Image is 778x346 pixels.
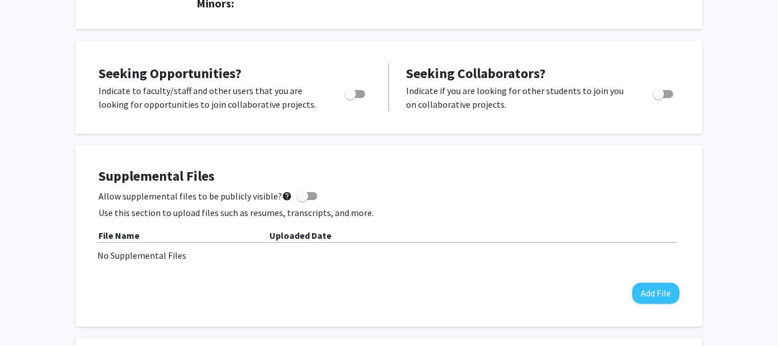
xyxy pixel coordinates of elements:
span: Allow supplemental files to be publicly visible? [99,189,292,203]
span: Seeking Collaborators? [406,64,546,82]
iframe: Chat [9,295,48,337]
button: Add File [632,283,679,304]
div: No Supplemental Files [97,249,681,262]
p: Indicate to faculty/staff and other users that you are looking for opportunities to join collabor... [99,84,323,111]
span: Seeking Opportunities? [99,64,241,82]
b: File Name [99,230,140,241]
div: Toggle [648,84,679,101]
p: Indicate if you are looking for other students to join you on collaborative projects. [406,84,631,111]
h4: Supplemental Files [99,168,679,185]
mat-icon: help [282,189,292,203]
div: Toggle [340,84,371,101]
p: Use this section to upload files such as resumes, transcripts, and more. [99,206,679,219]
b: Uploaded Date [269,230,331,241]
